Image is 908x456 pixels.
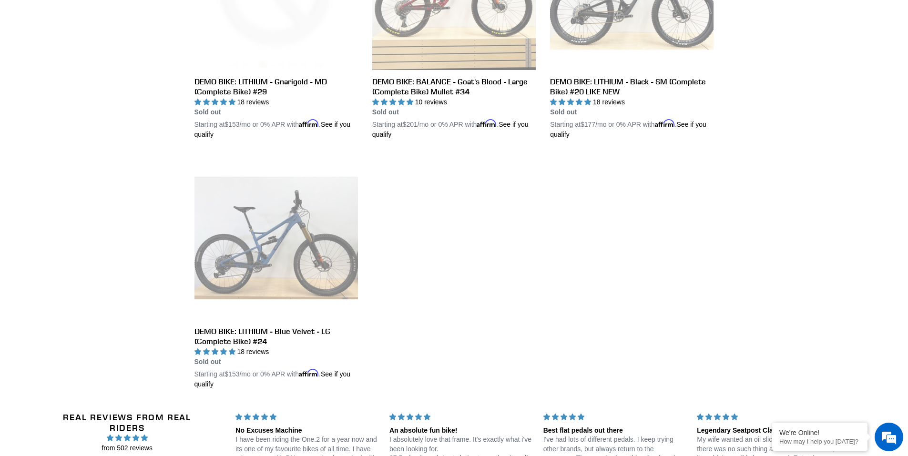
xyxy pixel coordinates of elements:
[10,52,25,67] div: Navigation go back
[779,429,860,436] div: We're Online!
[5,260,182,294] textarea: Type your message and hit 'Enter'
[697,412,839,422] div: 5 stars
[697,426,839,436] div: Legendary Seatpost Clamp
[55,120,132,216] span: We're online!
[779,438,860,445] p: How may I help you today?
[235,412,378,422] div: 5 stars
[156,5,179,28] div: Minimize live chat window
[543,426,686,436] div: Best flat pedals out there
[389,426,532,436] div: An absolute fun bike!
[45,433,209,443] span: 4.96 stars
[45,412,209,433] h2: Real Reviews from Real Riders
[543,412,686,422] div: 5 stars
[235,426,378,436] div: No Excuses Machine
[45,443,209,453] span: from 502 reviews
[31,48,54,71] img: d_696896380_company_1647369064580_696896380
[64,53,174,66] div: Chat with us now
[389,412,532,422] div: 5 stars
